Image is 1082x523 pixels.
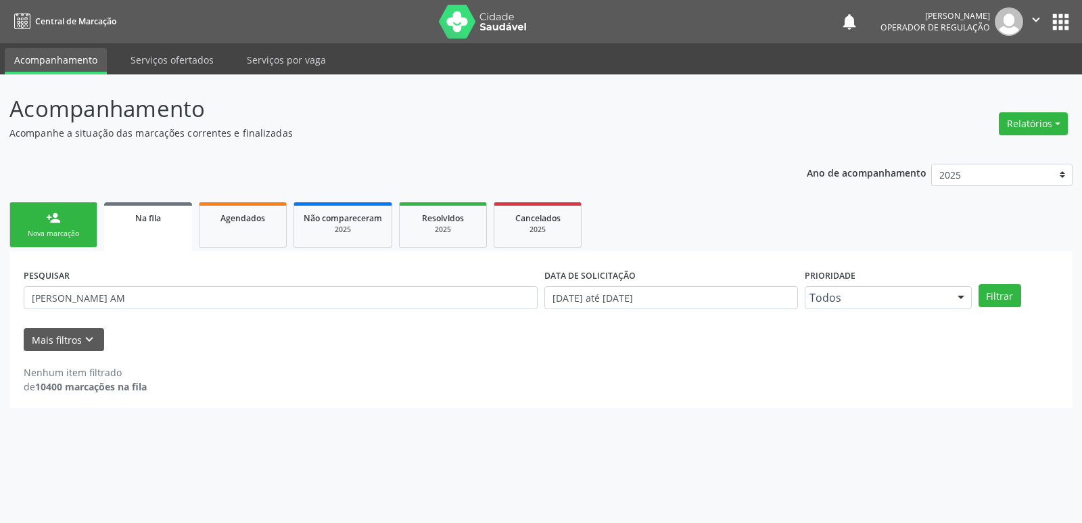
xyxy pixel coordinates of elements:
[544,265,636,286] label: DATA DE SOLICITAÇÃO
[24,380,147,394] div: de
[20,229,87,239] div: Nova marcação
[237,48,335,72] a: Serviços por vaga
[1049,10,1073,34] button: apps
[46,210,61,225] div: person_add
[35,16,116,27] span: Central de Marcação
[999,112,1068,135] button: Relatórios
[9,10,116,32] a: Central de Marcação
[544,286,798,309] input: Selecione um intervalo
[880,10,990,22] div: [PERSON_NAME]
[135,212,161,224] span: Na fila
[5,48,107,74] a: Acompanhamento
[121,48,223,72] a: Serviços ofertados
[880,22,990,33] span: Operador de regulação
[515,212,561,224] span: Cancelados
[409,225,477,235] div: 2025
[24,328,104,352] button: Mais filtroskeyboard_arrow_down
[995,7,1023,36] img: img
[304,212,382,224] span: Não compareceram
[1029,12,1043,27] i: 
[24,365,147,380] div: Nenhum item filtrado
[809,291,944,304] span: Todos
[220,212,265,224] span: Agendados
[24,265,70,286] label: PESQUISAR
[840,12,859,31] button: notifications
[1023,7,1049,36] button: 
[805,265,855,286] label: Prioridade
[504,225,571,235] div: 2025
[35,380,147,393] strong: 10400 marcações na fila
[9,92,753,126] p: Acompanhamento
[422,212,464,224] span: Resolvidos
[304,225,382,235] div: 2025
[9,126,753,140] p: Acompanhe a situação das marcações correntes e finalizadas
[979,284,1021,307] button: Filtrar
[807,164,926,181] p: Ano de acompanhamento
[24,286,538,309] input: Nome, CNS
[82,332,97,347] i: keyboard_arrow_down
